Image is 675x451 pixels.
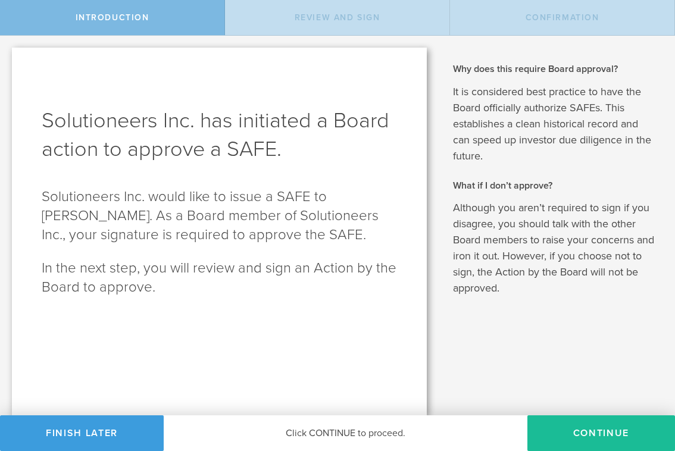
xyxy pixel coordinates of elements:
span: Review and Sign [295,12,380,23]
div: Click CONTINUE to proceed. [164,415,527,451]
h1: Solutioneers Inc. has initiated a Board action to approve a SAFE. [42,107,397,164]
h2: Why does this require Board approval? [453,62,657,76]
span: Introduction [76,12,149,23]
p: Although you aren’t required to sign if you disagree, you should talk with the other Board member... [453,200,657,296]
p: It is considered best practice to have the Board officially authorize SAFEs. This establishes a c... [453,84,657,164]
p: Solutioneers Inc. would like to issue a SAFE to [PERSON_NAME]. As a Board member of Solutioneers ... [42,187,397,245]
p: In the next step, you will review and sign an Action by the Board to approve. [42,259,397,297]
h2: What if I don’t approve? [453,179,657,192]
button: Continue [527,415,675,451]
span: Confirmation [526,12,599,23]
